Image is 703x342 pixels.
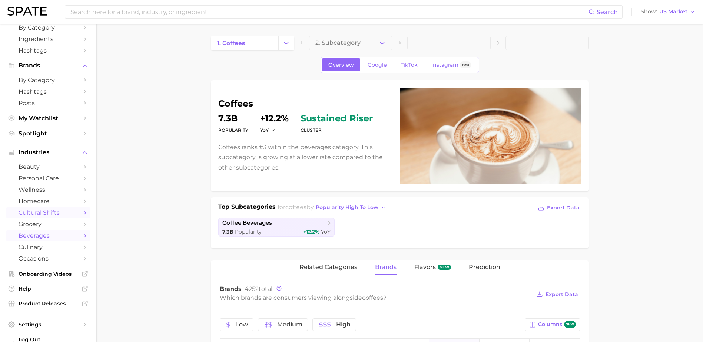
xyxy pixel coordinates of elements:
[6,172,90,184] a: personal care
[19,232,78,239] span: beverages
[278,204,388,211] span: for by
[547,205,580,211] span: Export Data
[19,321,78,328] span: Settings
[6,230,90,241] a: beverages
[469,264,500,271] span: Prediction
[245,285,259,292] span: 4252
[19,149,78,156] span: Industries
[438,265,451,270] span: new
[235,322,248,328] span: Low
[321,228,331,235] span: YoY
[6,45,90,56] a: Hashtags
[217,40,245,47] span: 1. coffees
[220,285,242,292] span: Brands
[211,36,278,50] a: 1. coffees
[19,285,78,292] span: Help
[6,60,90,71] button: Brands
[314,202,388,212] button: popularity high to low
[235,228,262,235] span: Popularity
[277,322,302,328] span: Medium
[299,264,357,271] span: related categories
[401,62,418,68] span: TikTok
[315,40,361,46] span: 2. Subcategory
[6,113,90,124] a: My Watchlist
[362,294,383,301] span: coffees
[260,127,269,133] span: YoY
[6,241,90,253] a: culinary
[525,318,580,331] button: Columnsnew
[19,255,78,262] span: occasions
[462,62,469,68] span: Beta
[218,99,391,108] h1: coffees
[6,207,90,218] a: cultural shifts
[6,253,90,264] a: occasions
[19,24,78,31] span: by Category
[394,58,424,71] a: TikTok
[6,86,90,97] a: Hashtags
[328,62,354,68] span: Overview
[19,77,78,84] span: by Category
[222,219,272,227] span: coffee beverages
[536,202,581,213] button: Export Data
[6,161,90,172] a: beauty
[6,128,90,139] a: Spotlight
[368,62,387,68] span: Google
[641,10,657,14] span: Show
[6,268,90,279] a: Onboarding Videos
[431,62,458,68] span: Instagram
[19,300,78,307] span: Product Releases
[260,114,289,123] dd: +12.2%
[303,228,319,235] span: +12.2%
[597,9,618,16] span: Search
[6,319,90,330] a: Settings
[19,221,78,228] span: grocery
[218,202,276,214] h1: Top Subcategories
[218,126,248,135] dt: Popularity
[322,58,360,71] a: Overview
[361,58,393,71] a: Google
[19,62,78,69] span: Brands
[245,285,272,292] span: total
[19,47,78,54] span: Hashtags
[6,298,90,309] a: Product Releases
[220,293,531,303] div: Which brands are consumers viewing alongside ?
[6,33,90,45] a: Ingredients
[7,7,47,16] img: SPATE
[218,218,335,237] a: coffee beverages7.3b Popularity+12.2% YoY
[6,184,90,195] a: wellness
[19,186,78,193] span: wellness
[6,97,90,109] a: Posts
[19,88,78,95] span: Hashtags
[6,22,90,33] a: by Category
[19,100,78,107] span: Posts
[19,271,78,277] span: Onboarding Videos
[6,283,90,294] a: Help
[19,198,78,205] span: homecare
[260,127,276,133] button: YoY
[316,204,378,211] span: popularity high to low
[534,289,580,299] button: Export Data
[309,36,392,50] button: 2. Subcategory
[6,218,90,230] a: grocery
[6,195,90,207] a: homecare
[6,147,90,158] button: Industries
[19,36,78,43] span: Ingredients
[6,74,90,86] a: by Category
[222,228,233,235] span: 7.3b
[546,291,578,298] span: Export Data
[414,264,436,271] span: Flavors
[19,163,78,170] span: beauty
[375,264,397,271] span: brands
[70,6,588,18] input: Search here for a brand, industry, or ingredient
[301,114,373,123] span: sustained riser
[19,244,78,251] span: culinary
[19,115,78,122] span: My Watchlist
[285,204,306,211] span: coffees
[659,10,687,14] span: US Market
[19,209,78,216] span: cultural shifts
[218,142,391,172] p: Coffees ranks #3 within the beverages category. This subcategory is growing at a lower rate compa...
[278,36,294,50] button: Change Category
[301,126,373,135] dt: cluster
[19,175,78,182] span: personal care
[538,321,576,328] span: Columns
